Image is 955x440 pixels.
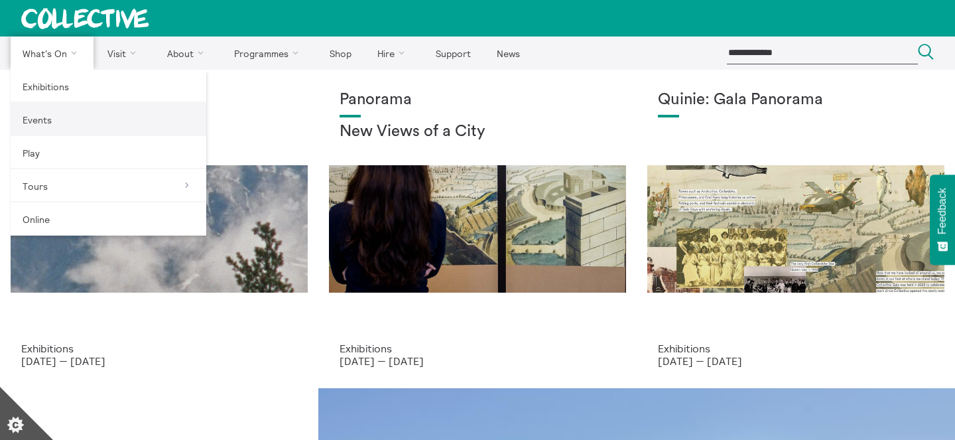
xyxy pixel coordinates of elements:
[424,37,482,70] a: Support
[340,91,615,110] h1: Panorama
[11,202,206,236] a: Online
[96,37,153,70] a: Visit
[340,355,615,367] p: [DATE] — [DATE]
[223,37,316,70] a: Programmes
[658,91,934,110] h1: Quinie: Gala Panorama
[11,169,206,202] a: Tours
[637,70,955,388] a: Josie Vallely Quinie: Gala Panorama Exhibitions [DATE] — [DATE]
[21,355,297,367] p: [DATE] — [DATE]
[155,37,220,70] a: About
[318,70,637,388] a: Collective Panorama June 2025 small file 8 Panorama New Views of a City Exhibitions [DATE] — [DATE]
[318,37,363,70] a: Shop
[340,342,615,354] p: Exhibitions
[11,37,94,70] a: What's On
[11,103,206,136] a: Events
[485,37,531,70] a: News
[11,70,206,103] a: Exhibitions
[930,175,955,265] button: Feedback - Show survey
[340,123,615,141] h2: New Views of a City
[936,188,948,234] span: Feedback
[21,342,297,354] p: Exhibitions
[658,355,934,367] p: [DATE] — [DATE]
[658,342,934,354] p: Exhibitions
[11,136,206,169] a: Play
[366,37,422,70] a: Hire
